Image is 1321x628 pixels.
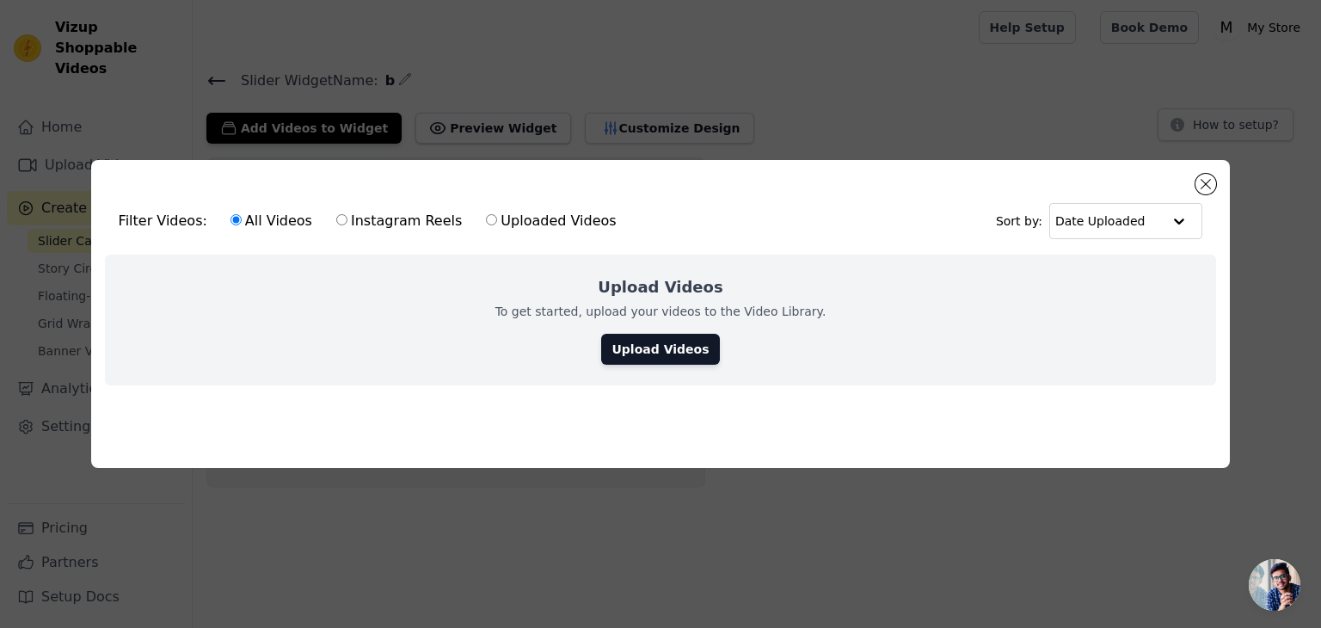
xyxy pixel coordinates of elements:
[230,210,313,232] label: All Videos
[335,210,463,232] label: Instagram Reels
[485,210,617,232] label: Uploaded Videos
[996,203,1203,239] div: Sort by:
[598,275,722,299] h2: Upload Videos
[119,201,626,241] div: Filter Videos:
[1195,174,1216,194] button: Close modal
[1249,559,1300,611] div: Open chat
[495,303,826,320] p: To get started, upload your videos to the Video Library.
[601,334,719,365] a: Upload Videos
